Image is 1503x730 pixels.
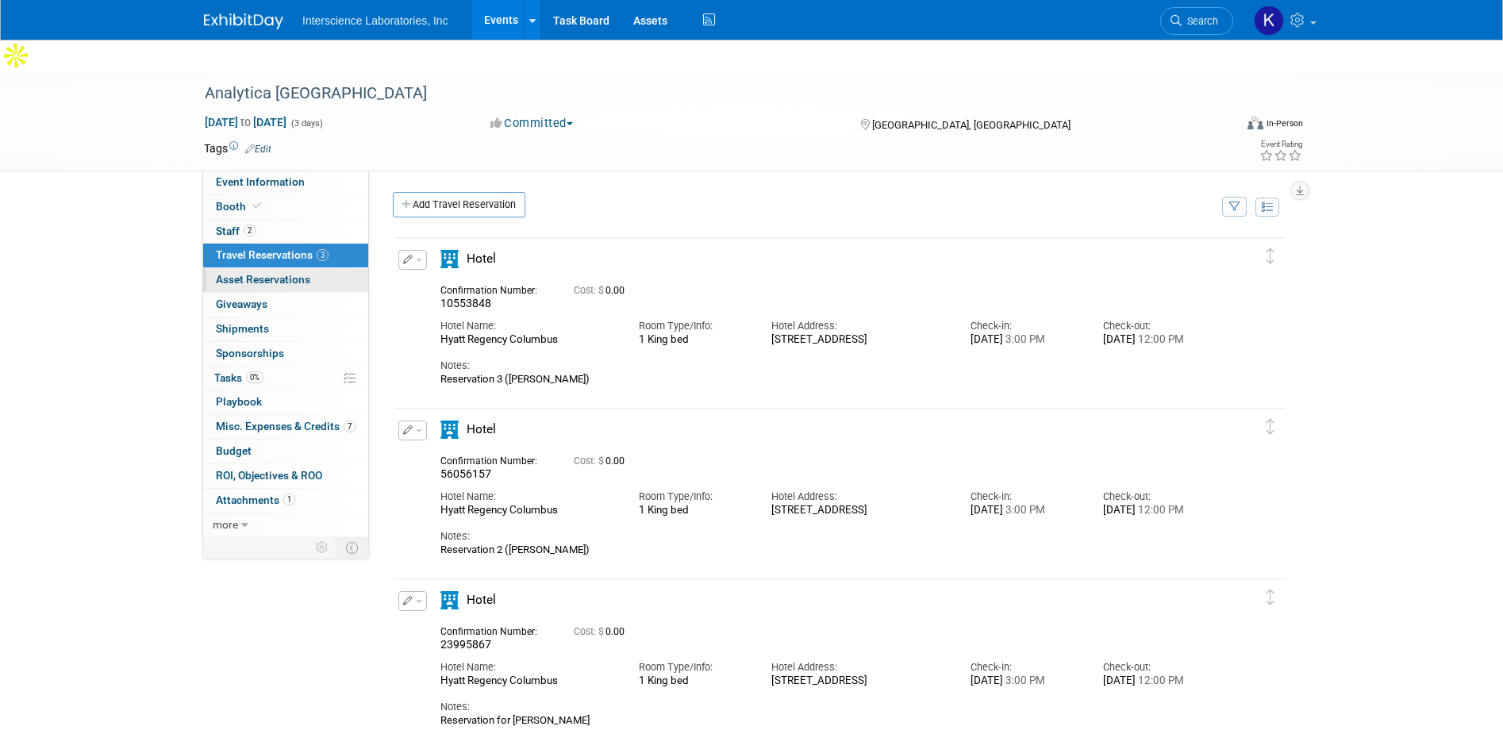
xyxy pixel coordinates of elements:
[203,342,368,366] a: Sponsorships
[1267,248,1274,264] i: Click and drag to move item
[440,638,491,651] span: 23995867
[203,244,368,267] a: Travel Reservations3
[216,322,269,335] span: Shipments
[216,420,356,432] span: Misc. Expenses & Credits
[1003,504,1045,516] span: 3:00 PM
[203,367,368,390] a: Tasks0%
[1229,202,1240,213] i: Filter by Traveler
[440,714,1212,727] div: Reservation for [PERSON_NAME]
[344,421,356,432] span: 7
[1136,674,1184,686] span: 12:00 PM
[216,395,262,408] span: Playbook
[574,455,605,467] span: Cost: $
[440,333,615,347] div: Hyatt Regency Columbus
[771,490,946,504] div: Hotel Address:
[1254,6,1284,36] img: Katrina Salka
[290,118,323,129] span: (3 days)
[203,513,368,537] a: more
[238,116,253,129] span: to
[440,660,615,674] div: Hotel Name:
[574,626,605,637] span: Cost: $
[971,333,1079,347] div: [DATE]
[639,504,748,517] div: 1 King bed
[639,333,748,346] div: 1 King bed
[485,115,579,132] button: Committed
[467,593,496,607] span: Hotel
[440,700,1212,714] div: Notes:
[440,490,615,504] div: Hotel Name:
[771,660,946,674] div: Hotel Address:
[467,252,496,266] span: Hotel
[1160,7,1233,35] a: Search
[203,195,368,219] a: Booth
[246,371,263,383] span: 0%
[639,490,748,504] div: Room Type/Info:
[440,674,615,688] div: Hyatt Regency Columbus
[283,494,295,505] span: 1
[336,537,369,558] td: Toggle Event Tabs
[771,333,946,347] div: [STREET_ADDRESS]
[1267,419,1274,435] i: Click and drag to move item
[1247,117,1263,129] img: Format-Inperson.png
[1259,140,1302,148] div: Event Rating
[203,440,368,463] a: Budget
[1182,15,1218,27] span: Search
[216,273,310,286] span: Asset Reservations
[771,504,946,517] div: [STREET_ADDRESS]
[440,451,550,467] div: Confirmation Number:
[1140,114,1303,138] div: Event Format
[971,674,1079,688] div: [DATE]
[440,529,1212,544] div: Notes:
[216,175,305,188] span: Event Information
[216,469,322,482] span: ROI, Objectives & ROO
[971,660,1079,674] div: Check-in:
[216,494,295,506] span: Attachments
[440,373,1212,386] div: Reservation 3 ([PERSON_NAME])
[1136,504,1184,516] span: 12:00 PM
[203,390,368,414] a: Playbook
[639,319,748,333] div: Room Type/Info:
[203,464,368,488] a: ROI, Objectives & ROO
[216,347,284,359] span: Sponsorships
[440,504,615,517] div: Hyatt Regency Columbus
[440,467,491,480] span: 56056157
[216,225,256,237] span: Staff
[213,518,238,531] span: more
[302,14,448,27] span: Interscience Laboratories, Inc
[204,115,287,129] span: [DATE] [DATE]
[1103,490,1212,504] div: Check-out:
[203,220,368,244] a: Staff2
[393,192,525,217] a: Add Travel Reservation
[440,359,1212,373] div: Notes:
[440,621,550,638] div: Confirmation Number:
[1136,333,1184,345] span: 12:00 PM
[199,79,1209,108] div: Analytica [GEOGRAPHIC_DATA]
[639,660,748,674] div: Room Type/Info:
[203,293,368,317] a: Giveaways
[440,250,459,268] i: Hotel
[440,421,459,439] i: Hotel
[1003,674,1045,686] span: 3:00 PM
[1103,319,1212,333] div: Check-out:
[1103,333,1212,347] div: [DATE]
[203,415,368,439] a: Misc. Expenses & Credits7
[971,490,1079,504] div: Check-in:
[1267,590,1274,605] i: Click and drag to move item
[204,13,283,29] img: ExhibitDay
[1103,674,1212,688] div: [DATE]
[771,674,946,688] div: [STREET_ADDRESS]
[574,285,605,296] span: Cost: $
[1103,504,1212,517] div: [DATE]
[317,249,329,261] span: 3
[872,119,1071,131] span: [GEOGRAPHIC_DATA], [GEOGRAPHIC_DATA]
[245,144,271,155] a: Edit
[203,171,368,194] a: Event Information
[971,319,1079,333] div: Check-in:
[216,444,252,457] span: Budget
[971,504,1079,517] div: [DATE]
[440,297,491,309] span: 10553848
[204,140,271,156] td: Tags
[440,319,615,333] div: Hotel Name:
[253,202,261,210] i: Booth reservation complete
[440,544,1212,556] div: Reservation 2 ([PERSON_NAME])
